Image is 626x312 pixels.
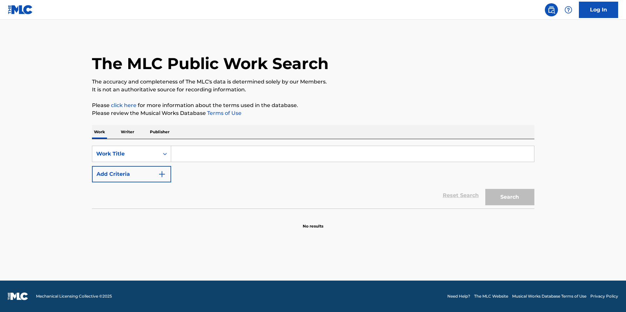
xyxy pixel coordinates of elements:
a: Privacy Policy [590,293,618,299]
p: Work [92,125,107,139]
p: Please review the Musical Works Database [92,109,534,117]
img: MLC Logo [8,5,33,14]
p: Writer [119,125,136,139]
img: help [564,6,572,14]
img: 9d2ae6d4665cec9f34b9.svg [158,170,166,178]
a: The MLC Website [474,293,508,299]
a: Log In [579,2,618,18]
form: Search Form [92,146,534,209]
span: Mechanical Licensing Collective © 2025 [36,293,112,299]
h1: The MLC Public Work Search [92,54,329,73]
a: Musical Works Database Terms of Use [512,293,586,299]
p: Please for more information about the terms used in the database. [92,101,534,109]
button: Add Criteria [92,166,171,182]
div: Help [562,3,575,16]
img: search [547,6,555,14]
p: No results [303,215,323,229]
div: Work Title [96,150,155,158]
p: Publisher [148,125,171,139]
img: logo [8,292,28,300]
a: click here [111,102,136,108]
p: It is not an authoritative source for recording information. [92,86,534,94]
p: The accuracy and completeness of The MLC's data is determined solely by our Members. [92,78,534,86]
a: Terms of Use [206,110,241,116]
a: Public Search [545,3,558,16]
a: Need Help? [447,293,470,299]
